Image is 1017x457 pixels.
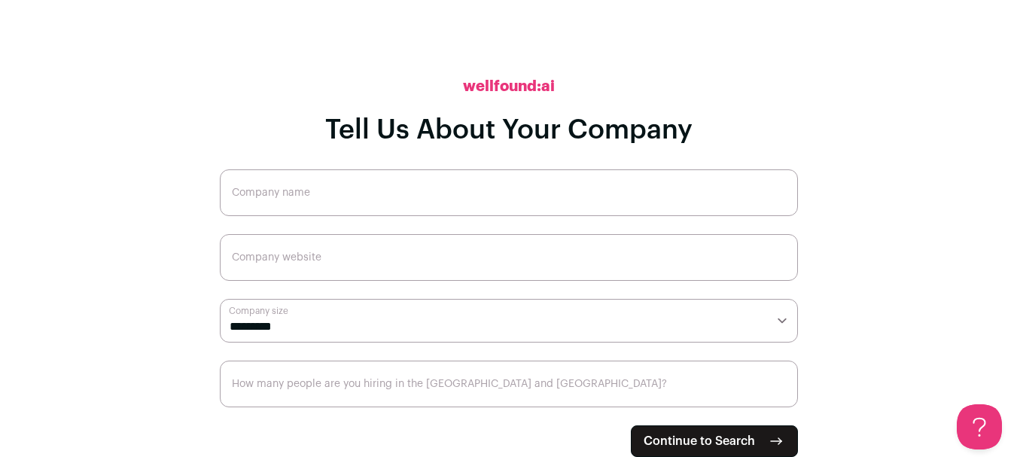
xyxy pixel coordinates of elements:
input: Company name [220,169,798,216]
span: Continue to Search [644,432,755,450]
iframe: Help Scout Beacon - Open [957,404,1002,449]
button: Continue to Search [631,425,798,457]
h1: Tell Us About Your Company [325,115,693,145]
input: Company website [220,234,798,281]
h2: wellfound:ai [463,76,555,97]
input: How many people are you hiring in the US and Canada? [220,361,798,407]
